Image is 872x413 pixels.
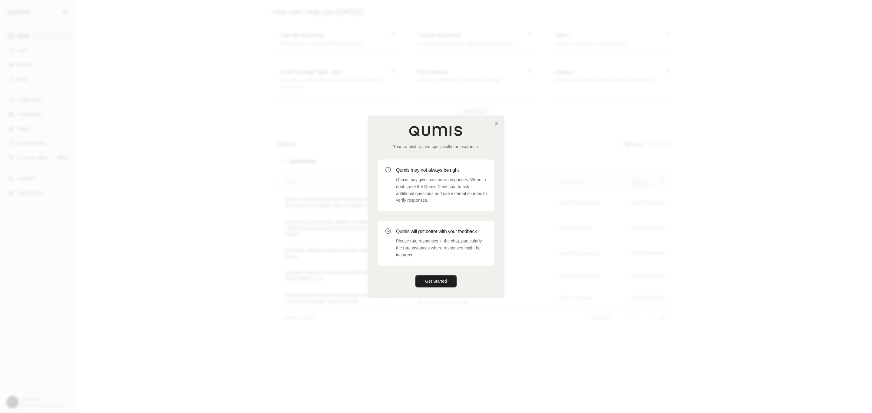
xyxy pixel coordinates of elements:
[409,125,463,136] img: Qumis Logo
[415,275,457,288] button: Get Started
[396,176,487,204] p: Qumis may give inaccurate responses. When in doubt, use the Qumis Clerk chat to ask additional qu...
[396,228,487,235] h3: Qumis will get better with your feedback
[396,167,487,174] h3: Qumis may not always be right
[396,238,487,258] p: Please rate responses in the chat, particularly the rare instances where responses might be incor...
[378,144,494,150] p: Your co-pilot trained specifically for insurance.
